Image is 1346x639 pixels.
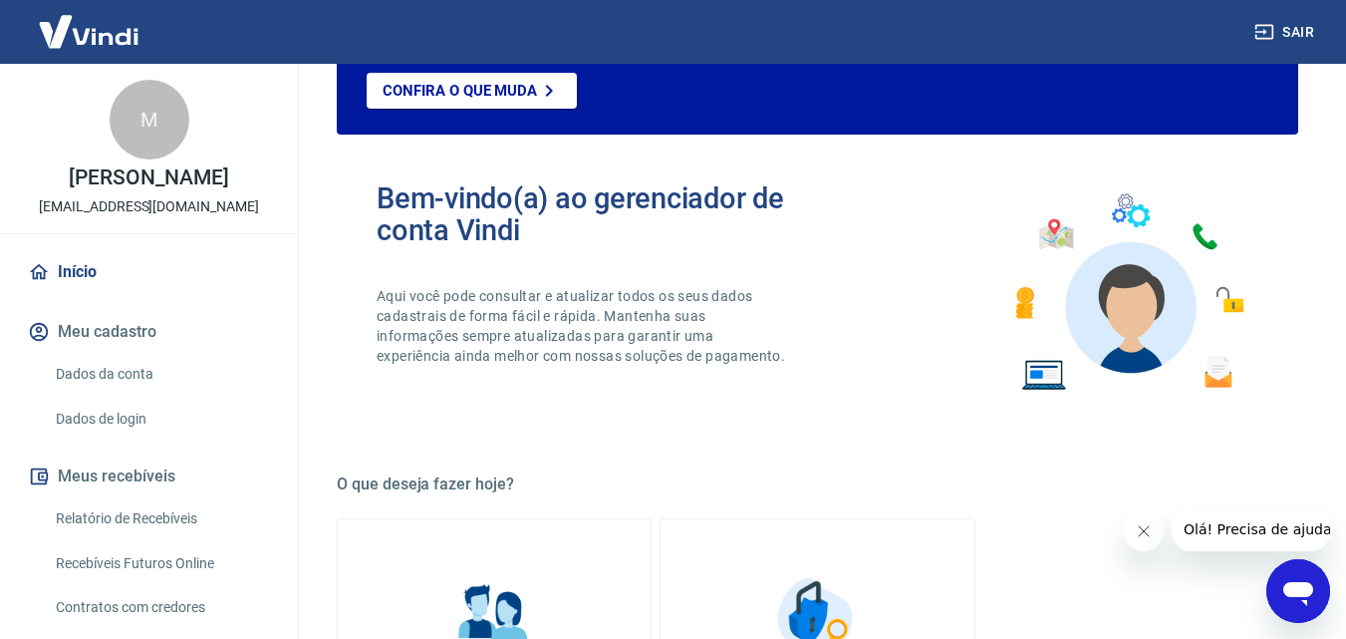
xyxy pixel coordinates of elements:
[24,250,274,294] a: Início
[997,182,1258,403] img: Imagem de um avatar masculino com diversos icones exemplificando as funcionalidades do gerenciado...
[48,543,274,584] a: Recebíveis Futuros Online
[24,1,153,62] img: Vindi
[110,80,189,160] div: M
[1250,14,1322,51] button: Sair
[12,14,167,30] span: Olá! Precisa de ajuda?
[24,455,274,498] button: Meus recebíveis
[1124,511,1164,551] iframe: Fechar mensagem
[1266,559,1330,623] iframe: Botão para abrir a janela de mensagens
[377,182,818,246] h2: Bem-vindo(a) ao gerenciador de conta Vindi
[48,587,274,628] a: Contratos com credores
[48,498,274,539] a: Relatório de Recebíveis
[377,286,789,366] p: Aqui você pode consultar e atualizar todos os seus dados cadastrais de forma fácil e rápida. Mant...
[337,475,1298,494] h5: O que deseja fazer hoje?
[1172,507,1330,551] iframe: Mensagem da empresa
[48,399,274,440] a: Dados de login
[24,310,274,354] button: Meu cadastro
[39,196,259,217] p: [EMAIL_ADDRESS][DOMAIN_NAME]
[367,73,577,109] a: Confira o que muda
[69,167,228,188] p: [PERSON_NAME]
[383,82,537,100] p: Confira o que muda
[48,354,274,395] a: Dados da conta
